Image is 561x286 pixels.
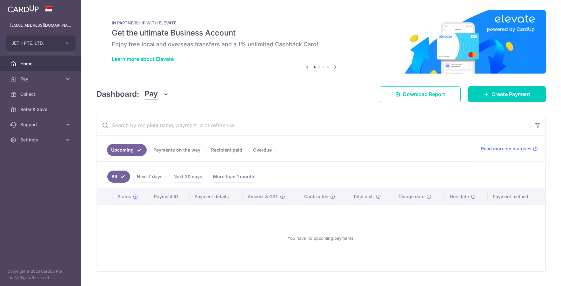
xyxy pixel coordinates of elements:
[8,5,39,13] img: CardUp
[97,115,530,135] input: Search by recipient name, payment id or reference
[149,144,204,156] a: Payments on the way
[107,171,130,183] a: All
[112,28,531,38] h5: Get the ultimate Business Account
[481,146,538,152] a: Read more on statuses
[107,144,147,156] a: Upcoming
[20,61,62,67] span: Home
[169,171,206,183] a: Next 30 days
[450,193,469,200] span: Due date
[117,193,131,200] span: Status
[133,171,167,183] a: Next 7 days
[20,106,62,113] span: Refer & Save
[353,193,374,200] span: Total amt.
[20,121,62,128] span: Support
[6,36,76,51] button: JETH PTE. LTD.
[144,88,158,100] span: Pay
[97,88,139,100] h4: Dashboard:
[209,171,258,183] a: More than 1 month
[398,193,424,200] span: Charge date
[112,41,531,48] h6: Enjoy free local and overseas transfers and a 1% unlimited Cashback Card!
[249,144,276,156] a: Overdue
[11,40,58,46] span: JETH PTE. LTD.
[105,210,538,266] div: You have no upcoming payments.
[144,88,169,100] button: Pay
[380,86,461,102] a: Download Report
[304,193,328,200] span: CardUp fee
[97,10,546,74] img: Renovation banner
[491,90,530,98] span: Create Payment
[190,188,242,205] th: Payment details
[207,144,246,156] a: Recipient paid
[112,20,531,25] p: IN PARTNERSHIP WITH ELEVATE
[488,188,545,205] th: Payment method
[20,137,62,143] span: Settings
[112,56,174,62] a: Learn more about Elevate
[481,146,531,152] span: Read more on statuses
[248,193,278,200] span: Amount & GST
[20,91,62,97] span: Collect
[10,22,71,29] p: [EMAIL_ADDRESS][DOMAIN_NAME]
[468,86,546,102] a: Create Payment
[20,76,62,82] span: Pay
[149,188,190,205] th: Payment ID
[403,90,445,98] span: Download Report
